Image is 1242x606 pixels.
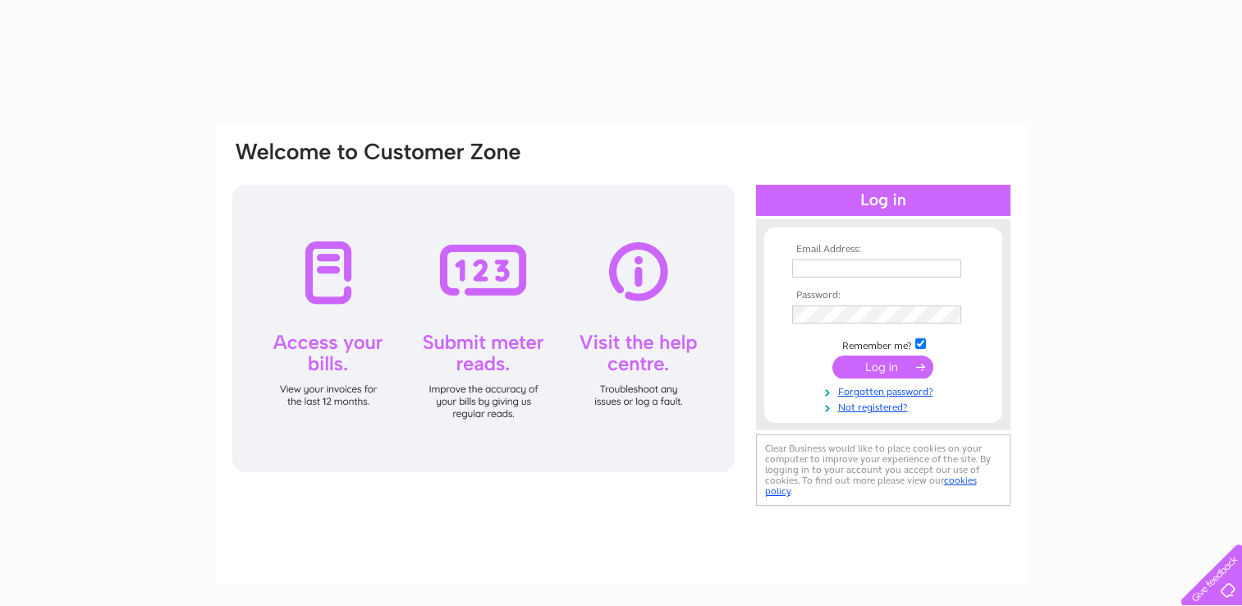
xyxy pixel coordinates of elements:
a: Not registered? [792,398,978,414]
a: cookies policy [765,475,977,497]
input: Submit [832,356,933,379]
th: Password: [788,290,978,301]
th: Email Address: [788,244,978,255]
a: Forgotten password? [792,383,978,398]
div: Clear Business would like to place cookies on your computer to improve your experience of the sit... [756,434,1011,506]
td: Remember me? [788,336,978,352]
